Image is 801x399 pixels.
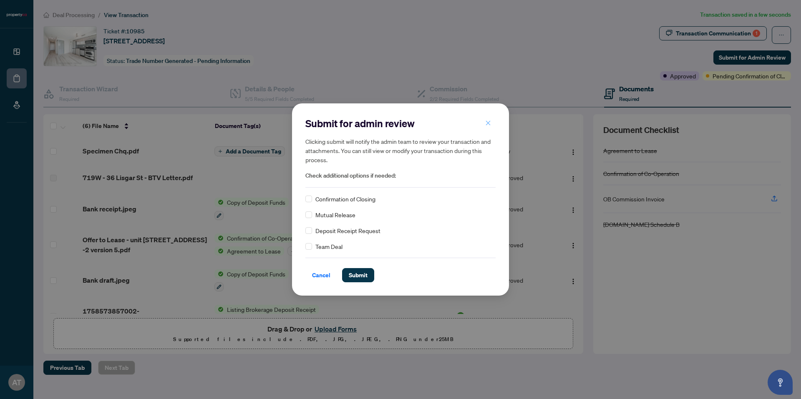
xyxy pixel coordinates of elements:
[349,269,368,282] span: Submit
[485,120,491,126] span: close
[768,370,793,395] button: Open asap
[342,268,374,282] button: Submit
[305,137,496,164] h5: Clicking submit will notify the admin team to review your transaction and attachments. You can st...
[315,194,375,203] span: Confirmation of Closing
[312,269,330,282] span: Cancel
[305,117,496,130] h2: Submit for admin review
[315,242,343,251] span: Team Deal
[305,268,337,282] button: Cancel
[315,210,355,219] span: Mutual Release
[305,171,496,181] span: Check additional options if needed:
[315,226,380,235] span: Deposit Receipt Request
